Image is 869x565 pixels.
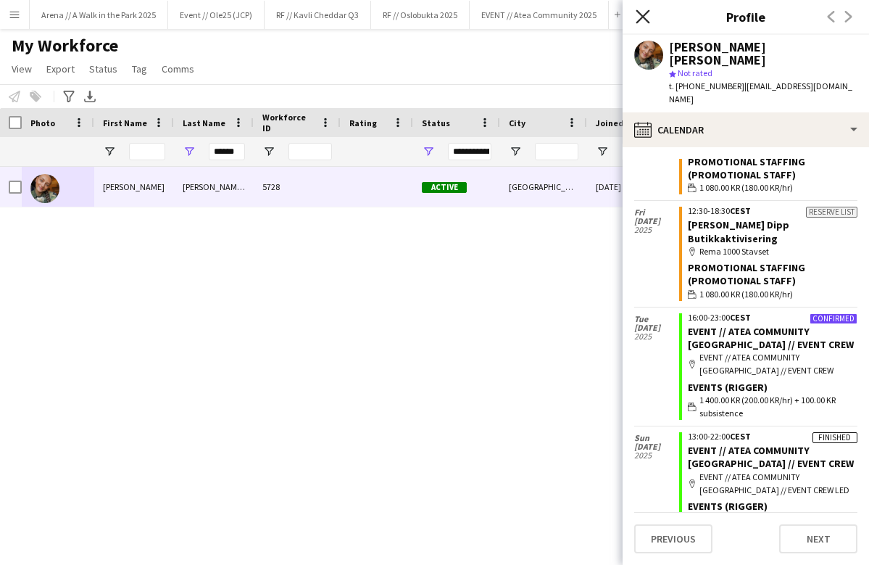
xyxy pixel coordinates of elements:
[634,434,679,442] span: Sun
[81,88,99,105] app-action-btn: Export XLSX
[422,145,435,158] button: Open Filter Menu
[730,312,751,323] span: CEST
[422,182,467,193] span: Active
[103,145,116,158] button: Open Filter Menu
[587,167,674,207] div: [DATE]
[126,59,153,78] a: Tag
[535,143,578,160] input: City Filter Input
[669,41,857,67] div: [PERSON_NAME] [PERSON_NAME]
[688,381,857,394] div: Events (Rigger)
[422,117,450,128] span: Status
[83,59,123,78] a: Status
[509,117,525,128] span: City
[46,62,75,75] span: Export
[688,245,857,258] div: Rema 1000 Stavset
[623,112,869,147] div: Calendar
[688,471,857,497] div: EVENT // ATEA COMMUNITY [GEOGRAPHIC_DATA] // EVENT CREW LED
[254,167,341,207] div: 5728
[156,59,200,78] a: Comms
[168,1,265,29] button: Event // Ole25 (JCP)
[41,59,80,78] a: Export
[30,1,168,29] button: Arena // A Walk in the Park 2025
[371,1,470,29] button: RF // Oslobukta 2025
[6,59,38,78] a: View
[688,218,789,244] a: [PERSON_NAME] Dipp Butikkaktivisering
[103,117,147,128] span: First Name
[183,145,196,158] button: Open Filter Menu
[622,143,665,160] input: Joined Filter Input
[596,145,609,158] button: Open Filter Menu
[265,1,371,29] button: RF // Kavli Cheddar Q3
[634,208,679,217] span: Fri
[634,451,679,460] span: 2025
[132,62,147,75] span: Tag
[688,313,857,322] div: 16:00-23:00
[623,7,869,26] h3: Profile
[596,117,624,128] span: Joined
[174,167,254,207] div: [PERSON_NAME] Janzon
[688,444,854,470] a: EVENT // ATEA COMMUNITY [GEOGRAPHIC_DATA] // EVENT CREW
[730,431,751,442] span: CEST
[688,155,857,181] div: Promotional Staffing (Promotional Staff)
[60,88,78,105] app-action-btn: Advanced filters
[634,323,679,332] span: [DATE]
[129,143,165,160] input: First Name Filter Input
[183,117,225,128] span: Last Name
[634,226,679,234] span: 2025
[779,524,857,553] button: Next
[688,207,857,215] div: 12:30-18:30
[634,332,679,341] span: 2025
[30,117,55,128] span: Photo
[688,351,857,377] div: EVENT // ATEA COMMUNITY [GEOGRAPHIC_DATA] // EVENT CREW
[12,35,118,57] span: My Workforce
[12,62,32,75] span: View
[94,167,174,207] div: [PERSON_NAME]
[634,315,679,323] span: Tue
[262,112,315,133] span: Workforce ID
[699,394,857,420] span: 1 400.00 KR (200.00 KR/hr) + 100.00 KR subsistence
[634,524,712,553] button: Previous
[699,288,793,301] span: 1 080.00 KR (180.00 KR/hr)
[349,117,377,128] span: Rating
[688,261,857,287] div: Promotional Staffing (Promotional Staff)
[470,1,609,29] button: EVENT // Atea Community 2025
[730,205,751,216] span: CEST
[669,81,852,104] span: | [EMAIL_ADDRESS][DOMAIN_NAME]
[678,67,712,78] span: Not rated
[500,167,587,207] div: [GEOGRAPHIC_DATA]
[688,500,857,513] div: Events (Rigger)
[30,174,59,203] img: Ellen Heyerdahl Janzon
[262,145,275,158] button: Open Filter Menu
[162,62,194,75] span: Comms
[634,217,679,226] span: [DATE]
[288,143,332,160] input: Workforce ID Filter Input
[669,81,744,91] span: t. [PHONE_NUMBER]
[806,207,857,218] div: Reserve list
[688,432,857,441] div: 13:00-22:00
[688,325,854,351] a: EVENT // ATEA COMMUNITY [GEOGRAPHIC_DATA] // EVENT CREW
[89,62,117,75] span: Status
[812,432,857,443] div: Finished
[634,442,679,451] span: [DATE]
[699,181,793,194] span: 1 080.00 KR (180.00 KR/hr)
[509,145,522,158] button: Open Filter Menu
[810,313,857,324] div: Confirmed
[209,143,245,160] input: Last Name Filter Input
